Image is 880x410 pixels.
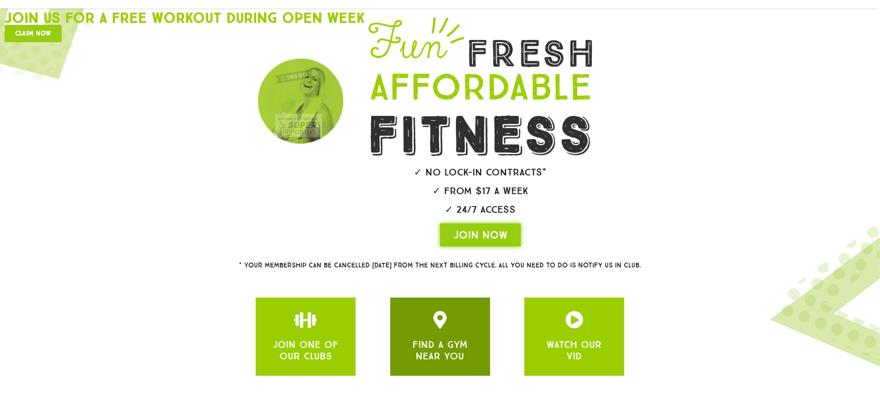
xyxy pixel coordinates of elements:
a: JOIN NOW [440,223,521,247]
h2: * Your membership can be cancelled [DATE] from the next billing cycle. All you need to do is noti... [207,262,673,269]
a: JOIN ONE OF OUR CLUBS [273,338,339,362]
span: JOIN NOW [453,228,507,242]
a: JOIN ONE OF OUR CLUBS [297,311,315,329]
a: FIND A GYM NEAR YOU [412,338,468,362]
h2: ✓ 24/7 Access [343,205,618,215]
h2: ✓ No lock-in contracts* [343,167,618,177]
a: WATCH OUR VID [547,338,602,362]
h2: ✓ From $17 a week [343,186,618,196]
span: Claim now [15,30,51,37]
a: JOIN ONE OF OUR CLUBS [431,311,449,329]
h2: Join us for a free workout during open week [4,11,876,25]
a: Claim now [4,25,62,42]
a: JOIN ONE OF OUR CLUBS [566,311,583,329]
